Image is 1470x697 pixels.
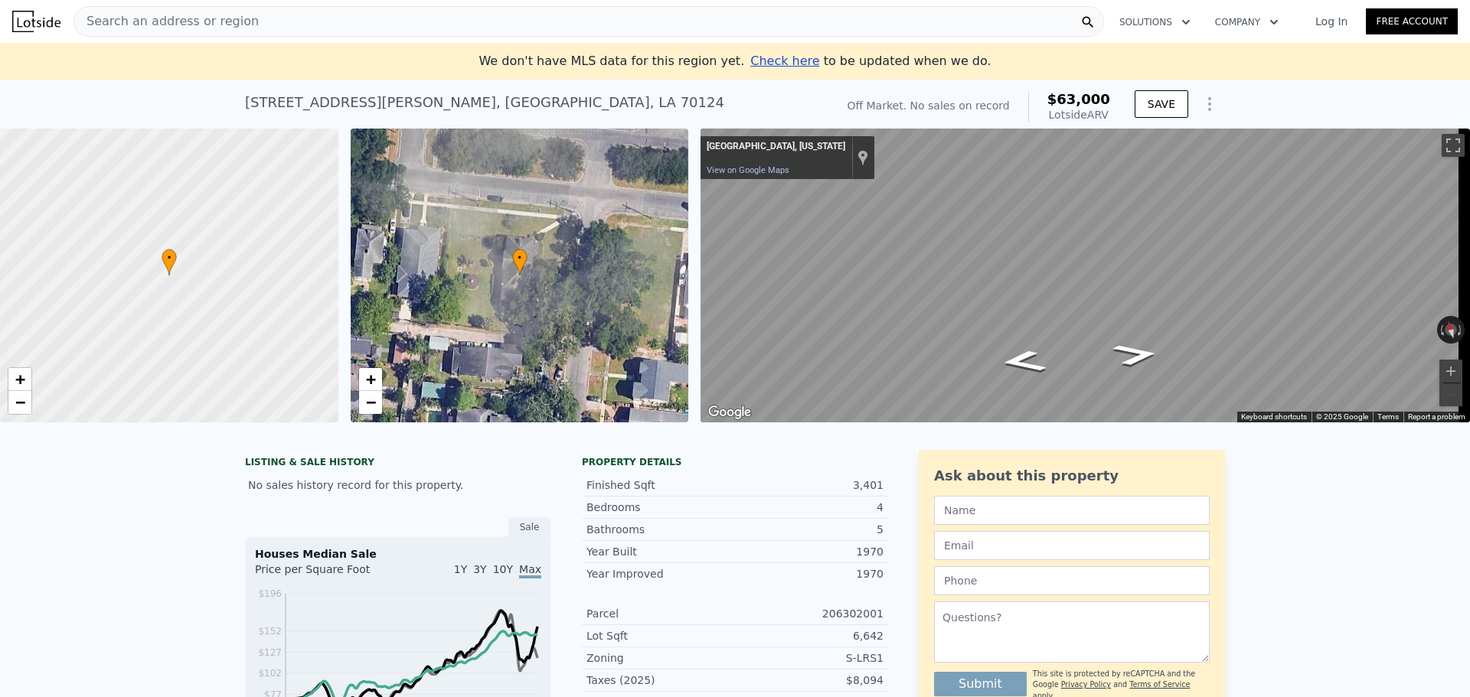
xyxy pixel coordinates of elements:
[162,249,177,275] div: •
[582,456,888,468] div: Property details
[365,392,375,412] span: −
[735,628,884,643] div: 6,642
[258,647,282,658] tspan: $127
[1457,316,1465,344] button: Rotate clockwise
[750,52,991,70] div: to be updated when we do.
[1047,107,1110,122] div: Lotside ARV
[704,402,755,422] a: Open this area in Google Maps (opens a new window)
[1047,91,1110,107] span: $63,000
[586,606,735,621] div: Parcel
[1241,412,1307,422] button: Keyboard shortcuts
[508,517,551,537] div: Sale
[586,544,735,559] div: Year Built
[735,522,884,537] div: 5
[473,563,486,575] span: 3Y
[735,500,884,515] div: 4
[359,391,382,414] a: Zoom out
[519,563,541,578] span: Max
[857,149,868,166] a: Show location on map
[934,672,1027,696] button: Submit
[1135,90,1188,118] button: SAVE
[245,471,551,499] div: No sales history record for this property.
[1203,8,1291,36] button: Company
[255,562,398,586] div: Price per Square Foot
[735,477,884,493] div: 3,401
[258,668,282,679] tspan: $102
[1107,8,1203,36] button: Solutions
[454,563,467,575] span: 1Y
[255,546,541,562] div: Houses Median Sale
[934,531,1210,560] input: Email
[258,626,282,637] tspan: $152
[512,249,528,275] div: •
[586,500,735,515] div: Bedrooms
[847,98,1009,113] div: Off Market. No sales on record
[1439,360,1462,383] button: Zoom in
[1442,315,1461,345] button: Reset the view
[1366,8,1458,34] a: Free Account
[8,391,31,414] a: Zoom out
[586,650,735,666] div: Zoning
[586,673,735,688] div: Taxes (2025)
[512,251,528,265] span: •
[258,588,282,599] tspan: $196
[15,370,25,389] span: +
[1442,134,1465,157] button: Toggle fullscreen view
[1377,412,1399,421] a: Terms (opens in new tab)
[12,11,60,32] img: Lotside
[359,368,382,391] a: Zoom in
[479,52,991,70] div: We don't have MLS data for this region yet.
[586,522,735,537] div: Bathrooms
[735,673,884,688] div: $8,094
[1408,412,1465,421] a: Report a problem
[365,370,375,389] span: +
[162,251,177,265] span: •
[701,129,1470,422] div: Street View
[934,465,1210,487] div: Ask about this property
[934,566,1210,595] input: Phone
[735,566,884,581] div: 1970
[704,402,755,422] img: Google
[1129,680,1190,689] a: Terms of Service
[1061,680,1111,689] a: Privacy Policy
[245,456,551,471] div: LISTING & SALE HISTORY
[493,563,513,575] span: 10Y
[735,606,884,621] div: 206302001
[74,12,259,31] span: Search an address or region
[1194,89,1225,119] button: Show Options
[1297,14,1366,29] a: Log In
[750,54,819,68] span: Check here
[701,129,1470,422] div: Map
[586,628,735,643] div: Lot Sqft
[15,392,25,412] span: −
[245,92,724,113] div: [STREET_ADDRESS][PERSON_NAME] , [GEOGRAPHIC_DATA] , LA 70124
[735,544,884,559] div: 1970
[8,368,31,391] a: Zoom in
[586,566,735,581] div: Year Improved
[707,165,789,175] a: View on Google Maps
[1437,316,1445,344] button: Rotate counterclockwise
[934,496,1210,525] input: Name
[707,141,845,153] div: [GEOGRAPHIC_DATA], [US_STATE]
[586,477,735,493] div: Finished Sqft
[735,650,884,666] div: S-LRS1
[1316,412,1368,421] span: © 2025 Google
[1093,338,1178,371] path: Go East
[981,345,1066,378] path: Go West
[1439,383,1462,406] button: Zoom out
